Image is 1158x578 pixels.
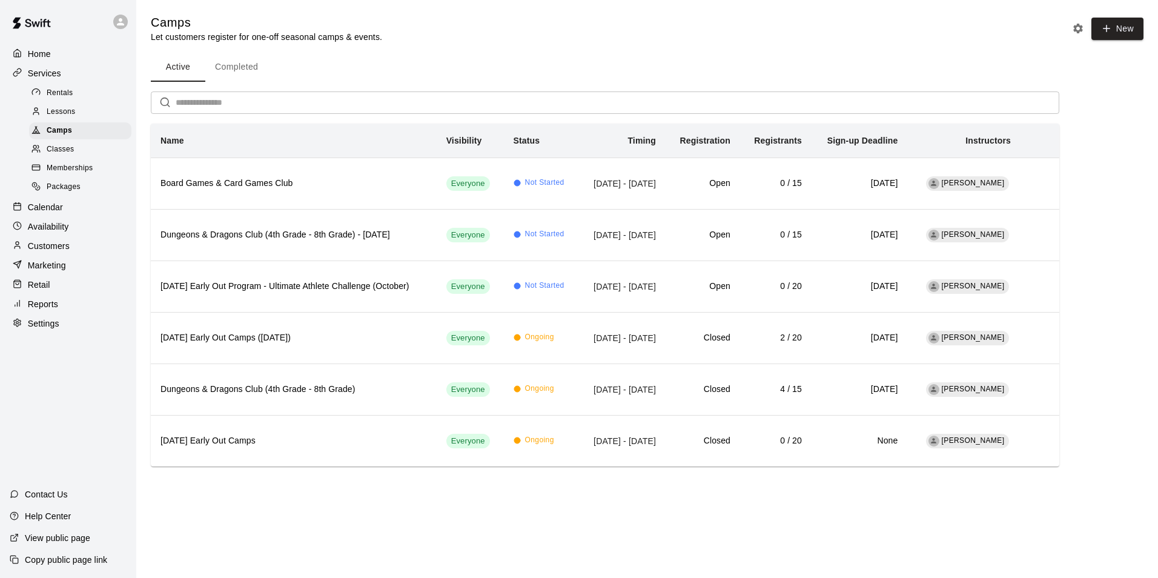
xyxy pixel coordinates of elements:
[47,162,93,174] span: Memberships
[47,125,72,137] span: Camps
[928,384,939,395] div: Nathan Ballagh
[821,434,898,448] h6: None
[578,364,666,415] td: [DATE] - [DATE]
[25,532,90,544] p: View public page
[942,436,1005,445] span: [PERSON_NAME]
[821,280,898,293] h6: [DATE]
[28,240,70,252] p: Customers
[10,314,127,333] a: Settings
[446,136,482,145] b: Visibility
[578,261,666,312] td: [DATE] - [DATE]
[47,87,73,99] span: Rentals
[29,122,136,141] a: Camps
[750,280,802,293] h6: 0 / 20
[578,209,666,261] td: [DATE] - [DATE]
[29,159,136,178] a: Memberships
[675,434,730,448] h6: Closed
[750,177,802,190] h6: 0 / 15
[10,198,127,216] div: Calendar
[446,230,490,241] span: Everyone
[750,331,802,345] h6: 2 / 20
[446,178,490,190] span: Everyone
[10,276,127,294] a: Retail
[525,383,554,395] span: Ongoing
[750,434,802,448] h6: 0 / 20
[29,122,131,139] div: Camps
[627,136,656,145] b: Timing
[928,436,939,447] div: Nathan Ballagh
[675,280,730,293] h6: Open
[10,256,127,274] div: Marketing
[29,85,131,102] div: Rentals
[10,295,127,313] a: Reports
[29,84,136,102] a: Rentals
[29,102,136,121] a: Lessons
[29,160,131,177] div: Memberships
[680,136,730,145] b: Registration
[446,176,490,191] div: This service is visible to all of your customers
[160,383,427,396] h6: Dungeons & Dragons Club (4th Grade - 8th Grade)
[29,141,131,158] div: Classes
[928,281,939,292] div: Nathan Ballagh
[151,15,382,31] h5: Camps
[151,124,1059,467] table: simple table
[525,331,554,344] span: Ongoing
[28,67,61,79] p: Services
[1091,18,1143,40] button: New
[578,312,666,364] td: [DATE] - [DATE]
[675,177,730,190] h6: Open
[1069,19,1087,38] button: Camp settings
[446,281,490,293] span: Everyone
[525,434,554,447] span: Ongoing
[25,554,107,566] p: Copy public page link
[29,179,131,196] div: Packages
[525,228,564,241] span: Not Started
[821,383,898,396] h6: [DATE]
[47,144,74,156] span: Classes
[942,179,1005,187] span: [PERSON_NAME]
[821,177,898,190] h6: [DATE]
[750,228,802,242] h6: 0 / 15
[28,259,66,271] p: Marketing
[205,53,268,82] button: Completed
[160,280,427,293] h6: [DATE] Early Out Program - Ultimate Athlete Challenge (October)
[151,31,382,43] p: Let customers register for one-off seasonal camps & events.
[160,331,427,345] h6: [DATE] Early Out Camps ([DATE])
[446,434,490,448] div: This service is visible to all of your customers
[28,201,63,213] p: Calendar
[928,178,939,189] div: Nathan Ballagh
[446,436,490,447] span: Everyone
[10,237,127,255] a: Customers
[28,48,51,60] p: Home
[446,331,490,345] div: This service is visible to all of your customers
[28,317,59,330] p: Settings
[827,136,898,145] b: Sign-up Deadline
[47,106,76,118] span: Lessons
[160,177,427,190] h6: Board Games & Card Games Club
[578,158,666,209] td: [DATE] - [DATE]
[160,228,427,242] h6: Dungeons & Dragons Club (4th Grade - 8th Grade) - [DATE]
[160,136,184,145] b: Name
[928,230,939,241] div: Nathan Ballagh
[525,280,564,292] span: Not Started
[47,181,81,193] span: Packages
[446,384,490,396] span: Everyone
[10,64,127,82] a: Services
[965,136,1011,145] b: Instructors
[942,282,1005,290] span: [PERSON_NAME]
[446,279,490,294] div: This service is visible to all of your customers
[25,488,68,500] p: Contact Us
[10,45,127,63] a: Home
[446,333,490,344] span: Everyone
[942,230,1005,239] span: [PERSON_NAME]
[160,434,427,448] h6: [DATE] Early Out Camps
[446,228,490,242] div: This service is visible to all of your customers
[28,279,50,291] p: Retail
[942,333,1005,342] span: [PERSON_NAME]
